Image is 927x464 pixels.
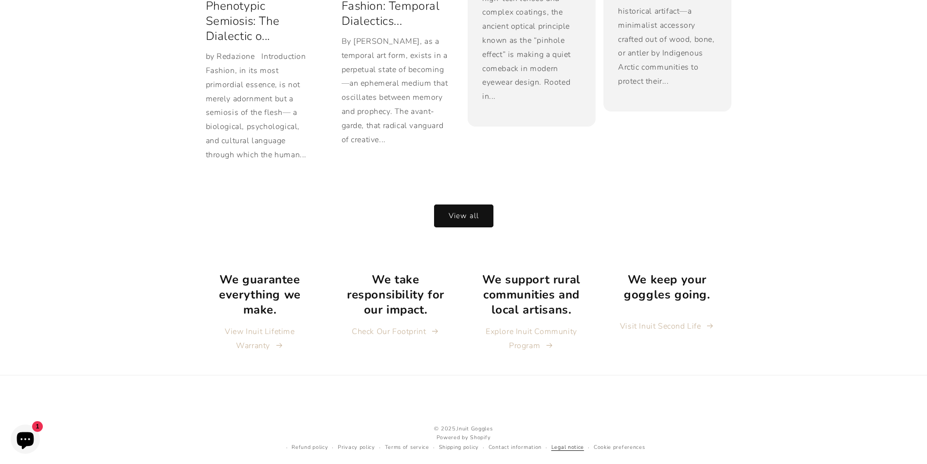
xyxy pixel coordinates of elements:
inbox-online-store-chat: Shopify online store chat [8,425,43,456]
a: Shipping policy [439,443,479,452]
strong: We support rural communities and local artisans. [482,272,581,317]
a: Visit Inuit Second Life [620,319,714,334]
small: © 2025, [282,425,645,434]
a: View Inuit Lifetime Warranty [203,325,317,353]
a: Terms of service [385,443,429,452]
strong: We keep your goggles going. [624,272,710,302]
a: Powered by Shopify [436,434,491,441]
a: Privacy policy [338,443,375,452]
a: View all [434,204,493,227]
a: Explore Inuit Community Program [475,325,588,353]
strong: We guarantee everything we make. [219,272,301,317]
a: Refund policy [291,443,328,452]
a: Contact information [489,443,542,452]
a: Inuit Goggles [457,425,492,432]
a: Cookie preferences [594,443,645,452]
a: Check Our Footprint [352,325,439,339]
strong: We take responsibility for our impact. [347,272,444,317]
a: Legal notice [551,443,584,452]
